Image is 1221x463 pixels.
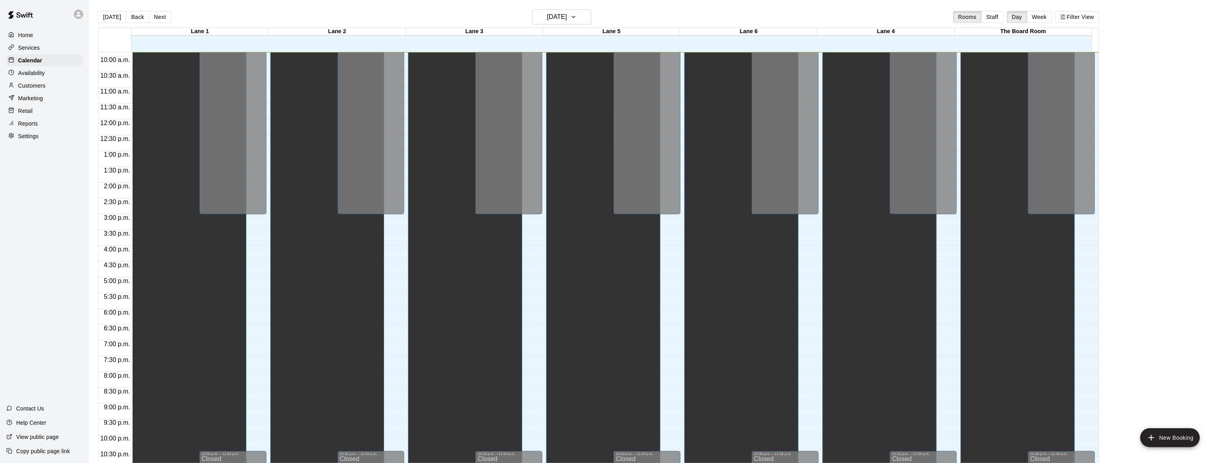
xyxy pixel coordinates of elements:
div: 10:30 p.m. – 11:59 p.m. [340,452,402,456]
button: Week [1027,11,1052,23]
div: Lane 5 [543,28,681,36]
p: View public page [16,433,59,441]
p: Contact Us [16,405,44,412]
div: Lane 3 [406,28,543,36]
button: Filter View [1055,11,1099,23]
a: Customers [6,80,83,92]
p: Services [18,44,40,52]
p: Availability [18,69,45,77]
div: 10:30 p.m. – 11:59 p.m. [202,452,264,456]
button: [DATE] [98,11,126,23]
p: Retail [18,107,33,115]
span: 5:00 p.m. [102,277,132,284]
span: 4:30 p.m. [102,262,132,268]
button: Rooms [953,11,982,23]
span: 10:00 a.m. [98,56,132,63]
span: 4:00 p.m. [102,246,132,253]
p: Copy public page link [16,447,70,455]
a: Retail [6,105,83,117]
div: 10:30 p.m. – 11:59 p.m. [616,452,678,456]
div: Lane 6 [680,28,818,36]
p: Reports [18,120,38,127]
button: Day [1007,11,1028,23]
span: 10:30 a.m. [98,72,132,79]
div: 10:30 p.m. – 11:59 p.m. [1030,452,1093,456]
p: Calendar [18,56,42,64]
span: 5:30 p.m. [102,293,132,300]
a: Calendar [6,54,83,66]
span: 12:30 p.m. [98,135,132,142]
span: 10:00 p.m. [98,435,132,442]
span: 6:00 p.m. [102,309,132,316]
div: The Board Room [955,28,1092,36]
p: Home [18,31,33,39]
span: 1:00 p.m. [102,151,132,158]
button: Next [149,11,171,23]
p: Help Center [16,419,46,427]
span: 6:30 p.m. [102,325,132,332]
div: 10:30 p.m. – 11:59 p.m. [478,452,540,456]
span: 10:30 p.m. [98,451,132,458]
h6: [DATE] [547,11,567,22]
a: Reports [6,118,83,129]
span: 2:00 p.m. [102,183,132,189]
span: 11:30 a.m. [98,104,132,111]
span: 7:30 p.m. [102,356,132,363]
a: Availability [6,67,83,79]
a: Marketing [6,92,83,104]
div: 10:30 p.m. – 11:59 p.m. [892,452,955,456]
p: Customers [18,82,45,90]
span: 7:00 p.m. [102,341,132,347]
span: 1:30 p.m. [102,167,132,174]
button: Back [126,11,149,23]
span: 9:30 p.m. [102,420,132,426]
a: Home [6,29,83,41]
p: Marketing [18,94,43,102]
div: Lane 1 [131,28,269,36]
div: Lane 2 [268,28,406,36]
span: 9:00 p.m. [102,404,132,411]
a: Services [6,42,83,54]
span: 3:30 p.m. [102,230,132,237]
span: 12:00 p.m. [98,120,132,126]
button: [DATE] [532,9,591,24]
span: 11:00 a.m. [98,88,132,95]
div: Lane 4 [818,28,955,36]
a: Settings [6,130,83,142]
p: Settings [18,132,39,140]
span: 8:30 p.m. [102,388,132,395]
span: 8:00 p.m. [102,372,132,379]
button: Staff [981,11,1004,23]
div: 10:30 p.m. – 11:59 p.m. [754,452,816,456]
span: 2:30 p.m. [102,199,132,205]
span: 3:00 p.m. [102,214,132,221]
